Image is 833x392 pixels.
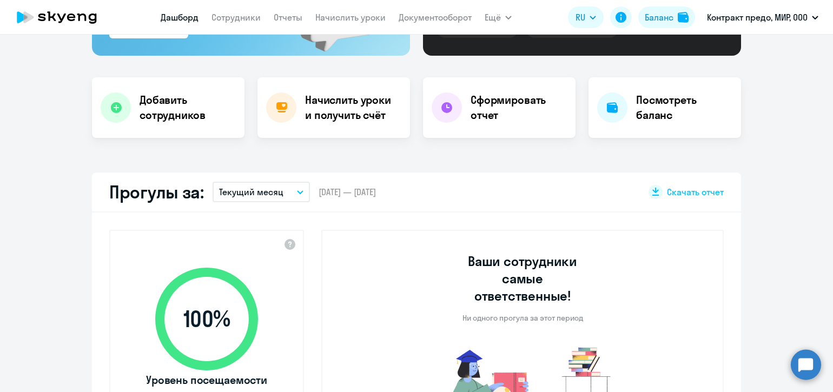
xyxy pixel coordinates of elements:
[485,11,501,24] span: Ещё
[305,92,399,123] h4: Начислить уроки и получить счёт
[485,6,512,28] button: Ещё
[140,92,236,123] h4: Добавить сотрудников
[645,11,673,24] div: Баланс
[274,12,302,23] a: Отчеты
[161,12,199,23] a: Дашборд
[399,12,472,23] a: Документооборот
[144,306,269,332] span: 100 %
[453,253,592,304] h3: Ваши сотрудники самые ответственные!
[319,186,376,198] span: [DATE] — [DATE]
[568,6,604,28] button: RU
[678,12,689,23] img: balance
[636,92,732,123] h4: Посмотреть баланс
[667,186,724,198] span: Скачать отчет
[576,11,585,24] span: RU
[462,313,583,323] p: Ни одного прогула за этот период
[315,12,386,23] a: Начислить уроки
[213,182,310,202] button: Текущий месяц
[219,185,283,198] p: Текущий месяц
[638,6,695,28] button: Балансbalance
[707,11,808,24] p: Контракт предо, МИР, ООО
[471,92,567,123] h4: Сформировать отчет
[702,4,824,30] button: Контракт предо, МИР, ООО
[211,12,261,23] a: Сотрудники
[109,181,204,203] h2: Прогулы за:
